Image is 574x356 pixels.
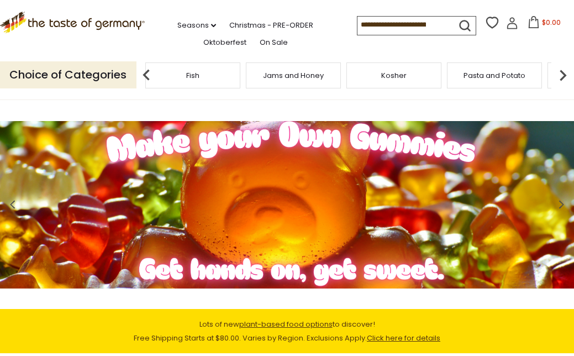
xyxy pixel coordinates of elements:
[367,333,440,343] a: Click here for details
[464,71,525,80] a: Pasta and Potato
[177,19,216,32] a: Seasons
[260,36,288,49] a: On Sale
[542,18,561,27] span: $0.00
[134,319,440,343] span: Lots of new to discover! Free Shipping Starts at $80.00. Varies by Region. Exclusions Apply.
[381,71,407,80] a: Kosher
[239,319,333,329] a: plant-based food options
[263,71,324,80] a: Jams and Honey
[520,16,567,33] button: $0.00
[186,71,199,80] a: Fish
[229,19,313,32] a: Christmas - PRE-ORDER
[552,64,574,86] img: next arrow
[135,64,157,86] img: previous arrow
[203,36,246,49] a: Oktoberfest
